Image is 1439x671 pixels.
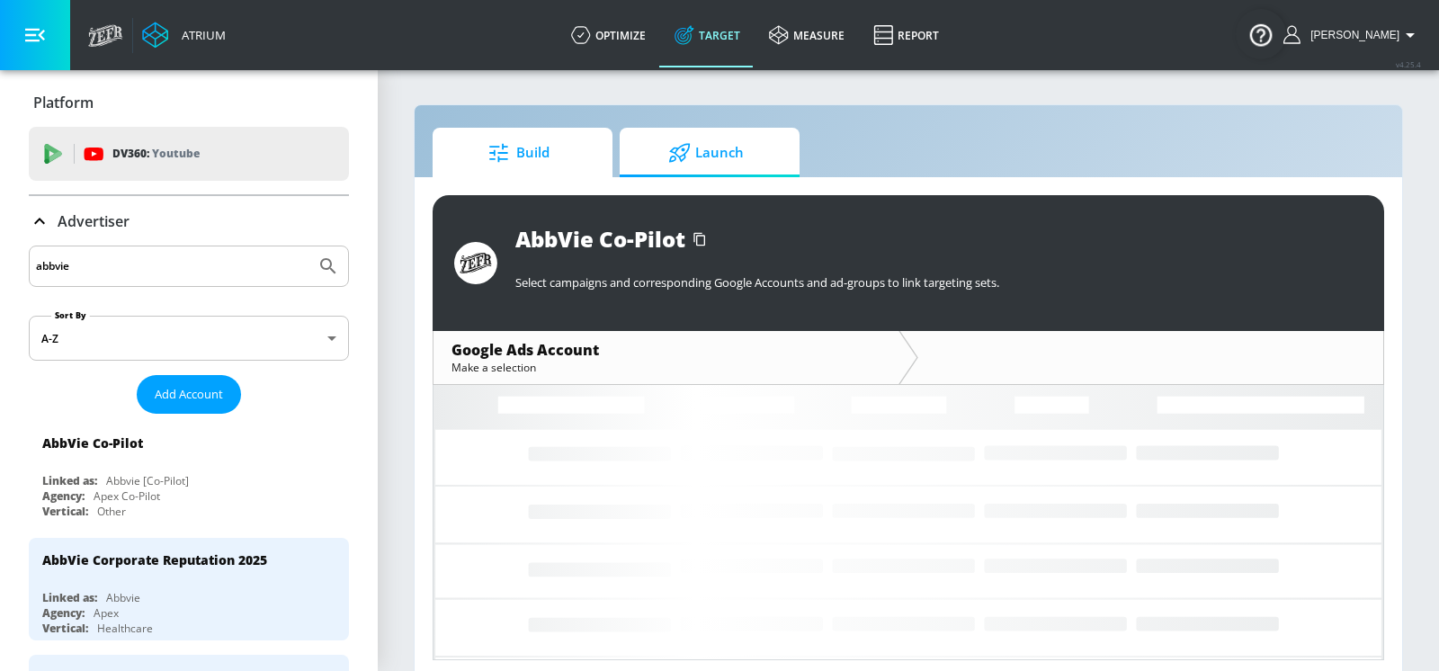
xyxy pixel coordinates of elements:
div: Platform [29,77,349,128]
div: AbbVie Co-PilotLinked as:Abbvie [Co-Pilot]Agency:Apex Co-PilotVertical:Other [29,421,349,523]
div: AbbVie Co-Pilot [42,434,143,452]
a: Report [859,3,953,67]
div: Apex Co-Pilot [94,488,160,504]
div: Abbvie [106,590,140,605]
input: Search by name [36,255,308,278]
span: Launch [638,131,774,174]
div: Vertical: [42,621,88,636]
p: DV360: [112,144,200,164]
button: [PERSON_NAME] [1283,24,1421,46]
div: Healthcare [97,621,153,636]
div: Vertical: [42,504,88,519]
div: Advertiser [29,196,349,246]
p: Youtube [152,144,200,163]
div: Agency: [42,605,85,621]
div: Google Ads Account [451,340,880,360]
div: Other [97,504,126,519]
div: Atrium [174,27,226,43]
p: Advertiser [58,211,130,231]
div: Linked as: [42,590,97,605]
div: AbbVie Corporate Reputation 2025Linked as:AbbvieAgency:ApexVertical:Healthcare [29,538,349,640]
div: Linked as: [42,473,97,488]
a: Target [660,3,755,67]
div: Google Ads AccountMake a selection [433,331,898,384]
a: optimize [557,3,660,67]
div: Apex [94,605,119,621]
span: v 4.25.4 [1396,59,1421,69]
div: Make a selection [451,360,880,375]
p: Select campaigns and corresponding Google Accounts and ad-groups to link targeting sets. [515,274,1363,291]
button: Add Account [137,375,241,414]
div: A-Z [29,316,349,361]
a: Atrium [142,22,226,49]
p: Platform [33,93,94,112]
div: Abbvie [Co-Pilot] [106,473,189,488]
div: Agency: [42,488,85,504]
button: Submit Search [308,246,348,286]
span: Add Account [155,384,223,405]
div: DV360: Youtube [29,127,349,181]
a: measure [755,3,859,67]
label: Sort By [51,309,90,321]
div: AbbVie Corporate Reputation 2025 [42,551,267,568]
span: Build [451,131,587,174]
span: login as: yen.lopezgallardo@zefr.com [1303,29,1399,41]
button: Open Resource Center [1236,9,1286,59]
div: AbbVie Co-Pilot [515,224,685,254]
